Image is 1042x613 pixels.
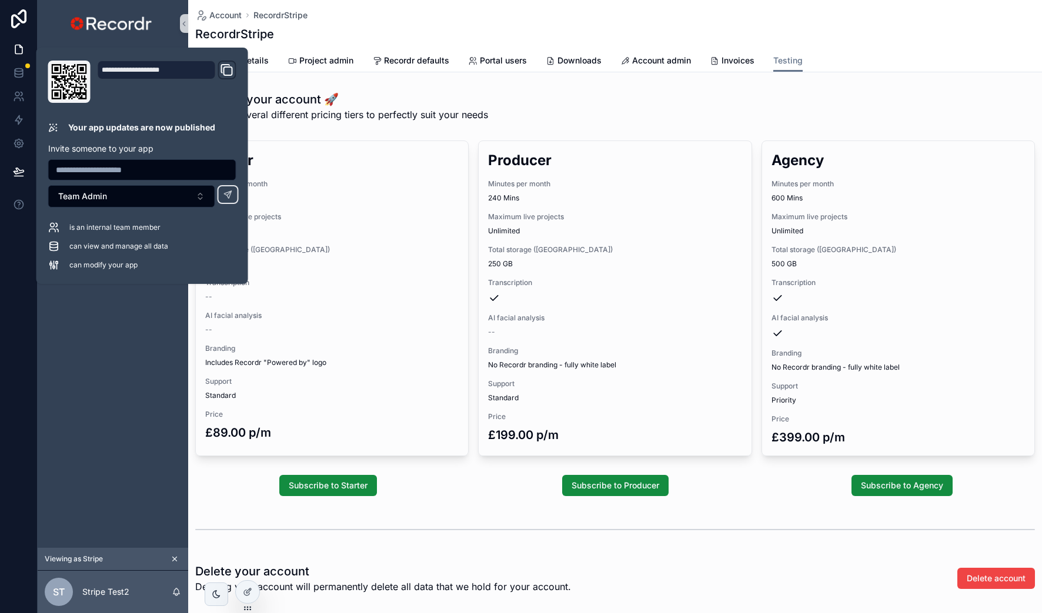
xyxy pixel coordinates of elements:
[69,223,161,232] span: is an internal team member
[967,572,1026,584] span: Delete account
[851,475,953,496] button: Subscribe to Agency
[205,292,212,302] span: --
[772,150,1025,170] h2: Agency
[488,426,742,444] h3: £199.00 p/m
[488,278,742,287] span: Transcription
[195,26,274,42] h1: RecordrStripe
[632,55,691,66] span: Account admin
[205,325,212,334] span: --
[205,259,459,269] span: 30 GB
[38,47,188,230] div: scrollable content
[488,393,742,403] span: Standard
[288,50,353,73] a: Project admin
[488,313,742,323] span: AI facial analysis
[772,313,1025,323] span: AI facial analysis
[205,179,459,189] span: Minutes per month
[773,55,803,66] span: Testing
[195,91,488,108] h1: Upgrade your account 🚀
[82,586,129,598] p: Stripe Test2
[772,396,1025,405] span: Priority
[205,278,459,287] span: Transcription
[48,143,236,155] p: Invite someone to your app
[488,179,742,189] span: Minutes per month
[546,50,602,73] a: Downloads
[562,475,669,496] button: Subscribe to Producer
[205,358,459,367] span: Includes Recordr "Powered by" logo
[772,179,1025,189] span: Minutes per month
[772,226,1025,236] span: Unlimited
[557,55,602,66] span: Downloads
[69,260,138,270] span: can modify your app
[488,245,742,254] span: Total storage ([GEOGRAPHIC_DATA])
[98,61,236,103] div: Domain and Custom Link
[205,150,459,170] h2: Starter
[69,242,168,251] span: can view and manage all data
[53,585,65,599] span: ST
[209,9,242,21] span: Account
[372,50,449,73] a: Recordr defaults
[488,346,742,356] span: Branding
[620,50,691,73] a: Account admin
[572,480,659,491] span: Subscribe to Producer
[468,50,527,73] a: Portal users
[195,9,242,21] a: Account
[205,344,459,353] span: Branding
[488,226,742,236] span: Unlimited
[205,311,459,320] span: AI facial analysis
[772,363,1025,372] span: No Recordr branding - fully white label
[195,579,571,594] span: Deleting your account will permanently delete all data that we hold for your account.
[48,185,215,207] button: Select Button
[772,278,1025,287] span: Transcription
[488,150,742,170] h2: Producer
[205,212,459,222] span: Maximum live projects
[205,245,459,254] span: Total storage ([GEOGRAPHIC_DATA])
[58,190,107,202] span: Team Admin
[289,480,368,491] span: Subscribe to Starter
[205,410,459,419] span: Price
[957,568,1035,589] button: Delete account
[480,55,527,66] span: Portal users
[384,55,449,66] span: Recordr defaults
[488,212,742,222] span: Maximum live projects
[772,349,1025,358] span: Branding
[205,193,459,203] span: 60 Mins
[772,193,1025,203] span: 600 Mins
[195,563,571,579] h1: Delete your account
[205,377,459,386] span: Support
[488,193,742,203] span: 240 Mins
[299,55,353,66] span: Project admin
[68,14,158,33] img: App logo
[772,414,1025,424] span: Price
[861,480,943,491] span: Subscribe to Agency
[488,259,742,269] span: 250 GB
[488,412,742,421] span: Price
[488,360,742,370] span: No Recordr branding - fully white label
[772,381,1025,391] span: Support
[772,428,1025,446] h3: £399.00 p/m
[488,379,742,388] span: Support
[488,327,495,337] span: --
[279,475,377,496] button: Subscribe to Starter
[253,9,308,21] a: RecordrStripe
[772,212,1025,222] span: Maximum live projects
[45,554,103,564] span: Viewing as Stripe
[205,424,459,441] h3: £89.00 p/m
[773,50,803,72] a: Testing
[772,245,1025,254] span: Total storage ([GEOGRAPHIC_DATA])
[772,259,1025,269] span: 500 GB
[205,226,459,236] span: 3
[722,55,754,66] span: Invoices
[710,50,754,73] a: Invoices
[205,391,459,400] span: Standard
[68,122,215,133] p: Your app updates are now published
[195,108,488,122] span: We have several different pricing tiers to perfectly suit your needs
